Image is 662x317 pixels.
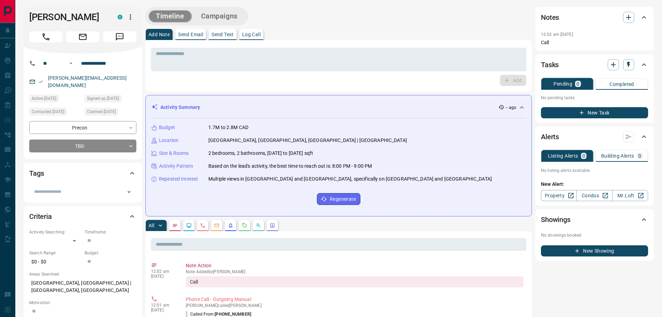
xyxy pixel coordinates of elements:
p: Areas Searched: [29,271,136,277]
h2: Criteria [29,211,52,222]
span: Message [103,31,136,42]
p: Activity Pattern [159,163,193,170]
p: Based on the lead's activity, the best time to reach out is: 8:00 PM - 9:00 PM [208,163,372,170]
span: Active [DATE] [32,95,56,102]
p: 0 [576,81,579,86]
p: Timeframe: [85,229,136,235]
div: Criteria [29,208,136,225]
div: Tags [29,165,136,182]
p: 12:02 am [151,269,175,274]
button: Regenerate [317,193,360,205]
p: Building Alerts [601,153,634,158]
p: All [149,223,154,228]
div: Notes [541,9,648,26]
button: Open [67,59,75,68]
p: Activity Summary [160,104,200,111]
svg: Notes [172,223,178,228]
p: 0 [638,153,641,158]
p: Pending [553,81,572,86]
h1: [PERSON_NAME] [29,11,107,23]
p: [GEOGRAPHIC_DATA], [GEOGRAPHIC_DATA], [GEOGRAPHIC_DATA] | [GEOGRAPHIC_DATA] [208,137,407,144]
button: New Showing [541,245,648,256]
p: Size & Rooms [159,150,189,157]
div: Tue Sep 02 2025 [85,108,136,118]
p: Note Action [186,262,524,269]
p: Send Email [178,32,203,37]
p: No showings booked [541,232,648,238]
p: Budget [159,124,175,131]
p: Listing Alerts [548,153,578,158]
div: Tue Sep 02 2025 [29,108,81,118]
p: Budget: [85,250,136,256]
p: Phone Call - Outgoing Manual [186,296,524,303]
div: Precon [29,121,136,134]
p: 2 bedrooms, 2 bathrooms, [DATE] to [DATE] sqft [208,150,313,157]
p: Multiple views in [GEOGRAPHIC_DATA] and [GEOGRAPHIC_DATA], specifically on [GEOGRAPHIC_DATA] and ... [208,175,492,183]
div: Alerts [541,128,648,145]
p: Send Text [212,32,234,37]
h2: Notes [541,12,559,23]
span: Signed up [DATE] [87,95,119,102]
button: Campaigns [194,10,245,22]
p: -- ago [505,104,516,111]
p: $0 - $0 [29,256,81,268]
div: Call [186,276,524,287]
h2: Tasks [541,59,559,70]
p: [DATE] [151,274,175,279]
div: condos.ca [118,15,122,19]
svg: Listing Alerts [228,223,233,228]
p: Call [541,39,648,46]
p: [PERSON_NAME] called [PERSON_NAME] [186,303,524,308]
p: Completed [609,82,634,87]
button: New Task [541,107,648,118]
div: TBD [29,140,136,152]
p: Search Range: [29,250,81,256]
svg: Email Verified [38,79,43,84]
div: Mon Sep 01 2025 [85,95,136,104]
p: [GEOGRAPHIC_DATA], [GEOGRAPHIC_DATA] | [GEOGRAPHIC_DATA], [GEOGRAPHIC_DATA] [29,277,136,296]
p: [DATE] [151,308,175,312]
a: Property [541,190,577,201]
p: No listing alerts available [541,167,648,174]
p: Actively Searching: [29,229,81,235]
svg: Opportunities [256,223,261,228]
span: [PHONE_NUMBER] [215,312,251,317]
a: Condos [576,190,612,201]
h2: Showings [541,214,571,225]
svg: Calls [200,223,206,228]
p: Location [159,137,178,144]
svg: Requests [242,223,247,228]
p: 12:01 am [151,303,175,308]
p: Motivation: [29,300,136,306]
svg: Lead Browsing Activity [186,223,192,228]
span: Call [29,31,63,42]
a: Mr.Loft [612,190,648,201]
svg: Emails [214,223,220,228]
div: Mon Sep 01 2025 [29,95,81,104]
p: 12:02 am [DATE] [541,32,573,37]
span: Claimed [DATE] [87,108,116,115]
div: Activity Summary-- ago [151,101,526,114]
span: Contacted [DATE] [32,108,64,115]
p: Note Added by [PERSON_NAME] [186,269,524,274]
p: 1.7M to 2.8M CAD [208,124,248,131]
p: Add Note [149,32,170,37]
svg: Agent Actions [270,223,275,228]
button: Timeline [149,10,191,22]
p: Repeated Interest [159,175,198,183]
p: New Alert: [541,181,648,188]
div: Showings [541,211,648,228]
p: 0 [582,153,585,158]
p: No pending tasks [541,93,648,103]
button: Open [124,187,134,197]
h2: Tags [29,168,44,179]
p: Log Call [242,32,261,37]
span: Email [66,31,99,42]
a: [PERSON_NAME][EMAIL_ADDRESS][DOMAIN_NAME] [48,75,127,88]
div: Tasks [541,56,648,73]
h2: Alerts [541,131,559,142]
